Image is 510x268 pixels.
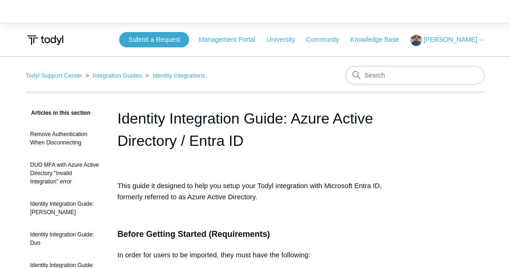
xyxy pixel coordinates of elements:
[25,110,90,116] span: Articles in this section
[84,72,144,79] li: Integration Guides
[25,195,103,221] a: Identity Integration Guide: [PERSON_NAME]
[144,72,205,79] li: Identity Integrations
[410,34,484,46] button: [PERSON_NAME]
[351,35,408,45] a: Knowledge Base
[25,156,103,190] a: DUO MFA with Azure Active Directory "Invalid Integration" error
[117,107,392,152] h1: Identity Integration Guide: Azure Active Directory / Entra ID
[25,72,84,79] li: Todyl Support Center
[306,35,349,45] a: Community
[117,180,392,203] p: This guide it designed to help you setup your Todyl integration with Microsoft Entra ID, formerly...
[267,35,304,45] a: University
[25,226,103,252] a: Identity Integration Guide: Duo
[25,32,65,49] img: Todyl Support Center Help Center home page
[93,72,142,79] a: Integration Guides
[25,125,103,151] a: Remove Authentication When Disconnecting
[153,72,205,79] a: Identity Integrations
[199,35,265,45] a: Management Portal
[117,228,392,241] h3: Before Getting Started (Requirements)
[345,66,484,85] input: Search
[119,32,189,47] a: Submit a Request
[25,72,82,79] a: Todyl Support Center
[424,36,477,43] span: [PERSON_NAME]
[117,249,392,261] p: In order for users to be imported, they must have the following:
